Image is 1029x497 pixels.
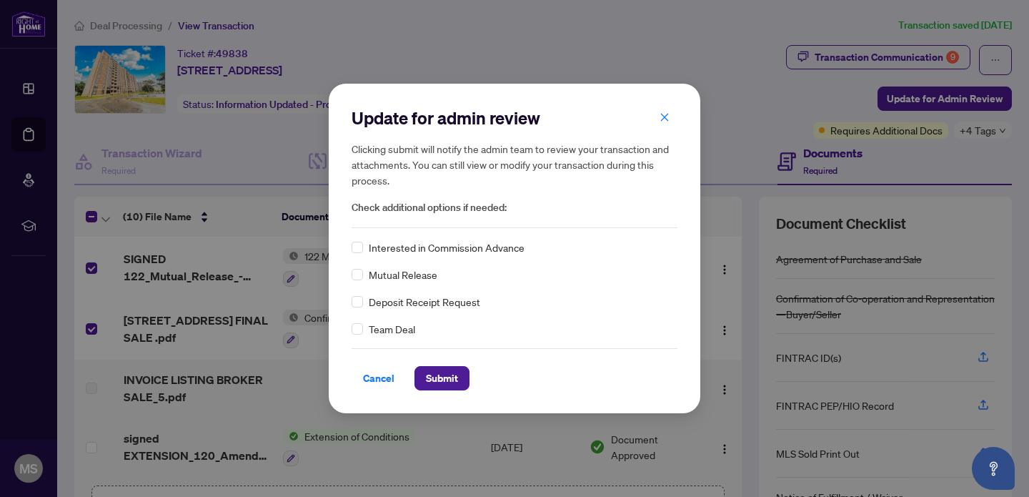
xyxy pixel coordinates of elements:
[352,366,406,390] button: Cancel
[972,447,1015,490] button: Open asap
[369,240,525,255] span: Interested in Commission Advance
[414,366,469,390] button: Submit
[426,367,458,390] span: Submit
[352,107,677,129] h2: Update for admin review
[369,294,480,310] span: Deposit Receipt Request
[369,267,437,282] span: Mutual Release
[352,141,677,188] h5: Clicking submit will notify the admin team to review your transaction and attachments. You can st...
[660,112,670,122] span: close
[352,200,677,216] span: Check additional options if needed:
[363,367,394,390] span: Cancel
[369,321,415,337] span: Team Deal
